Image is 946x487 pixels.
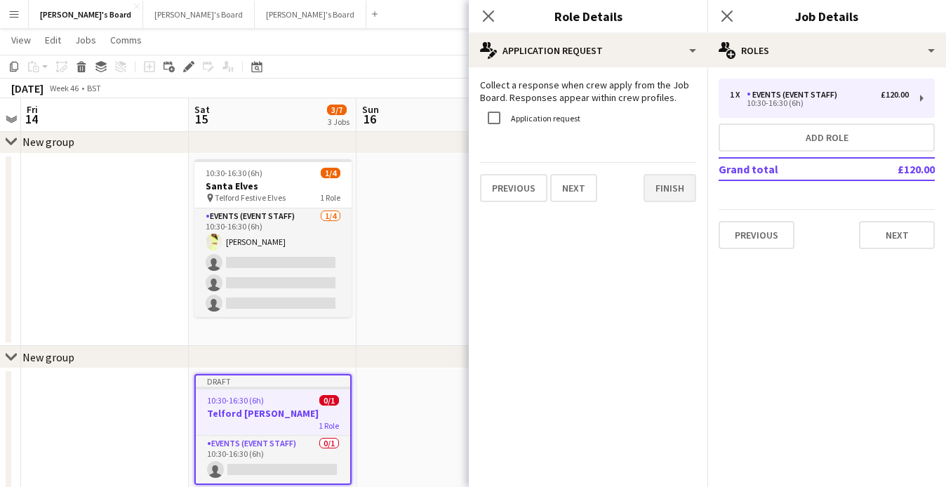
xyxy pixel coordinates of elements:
[719,158,851,180] td: Grand total
[11,34,31,46] span: View
[851,158,935,180] td: £120.00
[46,83,81,93] span: Week 46
[469,34,707,67] div: Application Request
[105,31,147,49] a: Comms
[320,192,340,203] span: 1 Role
[327,105,347,115] span: 3/7
[75,34,96,46] span: Jobs
[730,100,909,107] div: 10:30-16:30 (6h)
[69,31,102,49] a: Jobs
[360,111,379,127] span: 16
[319,420,339,431] span: 1 Role
[730,90,747,100] div: 1 x
[321,168,340,178] span: 1/4
[469,7,707,25] h3: Role Details
[207,395,264,406] span: 10:30-16:30 (6h)
[11,81,44,95] div: [DATE]
[192,111,210,127] span: 15
[747,90,843,100] div: Events (Event Staff)
[194,103,210,116] span: Sat
[110,34,142,46] span: Comms
[550,174,597,202] button: Next
[215,192,286,203] span: Telford Festive Elves
[859,221,935,249] button: Next
[508,113,580,124] label: Application request
[25,111,38,127] span: 14
[39,31,67,49] a: Edit
[27,103,38,116] span: Fri
[480,79,696,104] p: Collect a response when crew apply from the Job Board. Responses appear within crew profiles.
[45,34,61,46] span: Edit
[194,374,352,485] app-job-card: Draft10:30-16:30 (6h)0/1Telford [PERSON_NAME]1 RoleEvents (Event Staff)0/110:30-16:30 (6h)
[196,407,350,420] h3: Telford [PERSON_NAME]
[194,180,352,192] h3: Santa Elves
[206,168,262,178] span: 10:30-16:30 (6h)
[255,1,366,28] button: [PERSON_NAME]'s Board
[194,208,352,317] app-card-role: Events (Event Staff)1/410:30-16:30 (6h)[PERSON_NAME]
[87,83,101,93] div: BST
[362,103,379,116] span: Sun
[194,159,352,317] app-job-card: 10:30-16:30 (6h)1/4Santa Elves Telford Festive Elves1 RoleEvents (Event Staff)1/410:30-16:30 (6h)...
[6,31,36,49] a: View
[22,350,74,364] div: New group
[719,124,935,152] button: Add role
[719,221,794,249] button: Previous
[881,90,909,100] div: £120.00
[196,375,350,387] div: Draft
[22,135,74,149] div: New group
[480,174,547,202] button: Previous
[143,1,255,28] button: [PERSON_NAME]'s Board
[644,174,696,202] button: Finish
[707,7,946,25] h3: Job Details
[707,34,946,67] div: Roles
[319,395,339,406] span: 0/1
[29,1,143,28] button: [PERSON_NAME]'s Board
[328,116,349,127] div: 3 Jobs
[196,436,350,483] app-card-role: Events (Event Staff)0/110:30-16:30 (6h)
